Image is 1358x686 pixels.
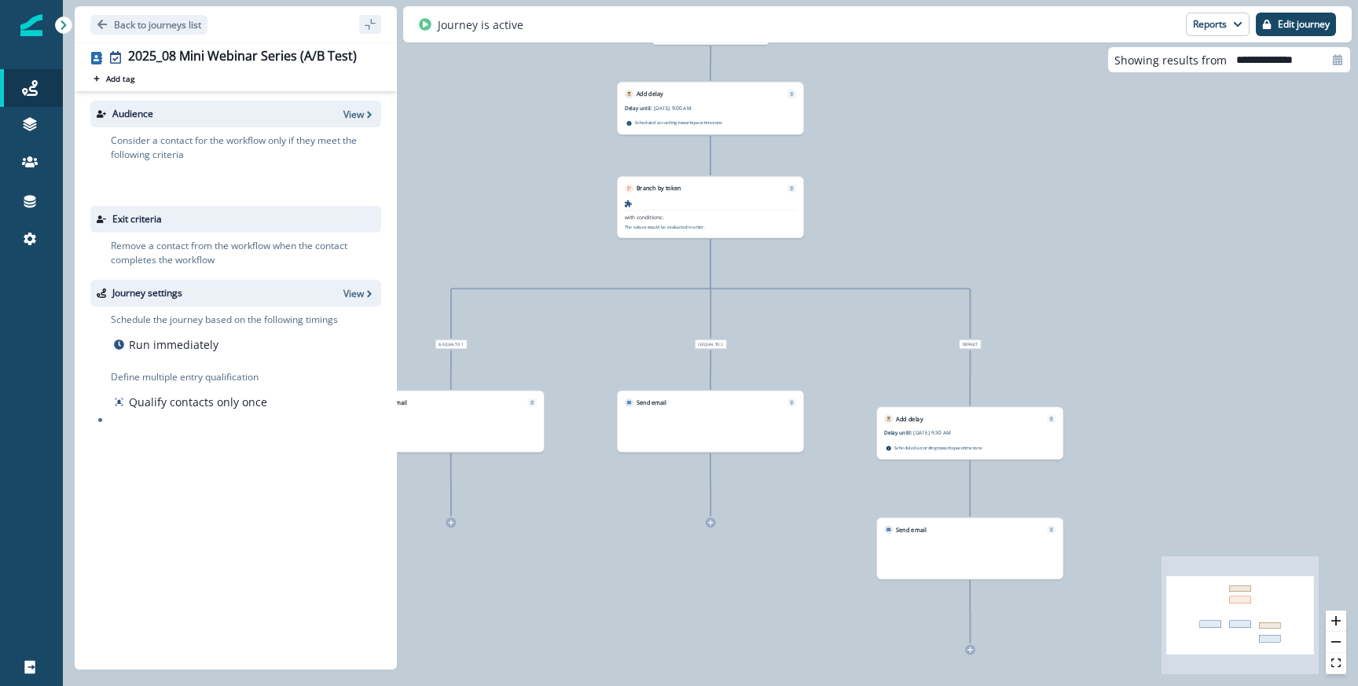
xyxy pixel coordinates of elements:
div: Add delayRemoveDelay until:[DATE] 9:30 AMScheduled according toworkspacetimezone [877,407,1063,460]
p: Send email [637,398,666,407]
img: Inflection [20,14,42,36]
p: [DATE] 9:00 AM [654,105,744,112]
div: Send emailRemove [358,391,544,453]
button: Go back [90,15,207,35]
p: Define multiple entry qualification [111,370,270,384]
p: Run immediately [129,336,218,353]
p: View [343,287,364,300]
p: Qualify contacts only once [129,394,267,410]
div: is equal to 1 [381,339,520,349]
p: View [343,108,364,121]
p: The values would be evaluated in order. [625,224,705,230]
button: View [343,108,375,121]
span: is equal to 2 [695,339,726,349]
p: Remove a contact from the workflow when the contact completes the workflow [111,239,381,267]
p: Showing results from [1114,52,1227,68]
span: Default [960,339,982,349]
p: Schedule the journey based on the following timings [111,313,338,327]
div: Add delayRemoveDelay until:[DATE] 9:00 AMScheduled according toworkspacetimezone [617,82,803,134]
p: with conditions: [625,214,663,222]
p: Back to journeys list [114,18,201,31]
div: 2025_08 Mini Webinar Series (A/B Test) [128,49,357,66]
p: Journey settings [112,286,182,300]
p: Branch by token [637,184,681,193]
p: Scheduled according to workspace timezone [635,119,723,126]
p: Consider a contact for the workflow only if they meet the following criteria [111,134,381,162]
div: is equal to 2 [641,339,780,349]
p: Send email [376,398,406,407]
button: Add tag [90,72,138,85]
p: Exit criteria [112,212,162,226]
button: zoom in [1326,611,1346,632]
p: Add delay [637,90,663,98]
div: Default [901,339,1040,349]
p: [DATE] 9:30 AM [913,429,1004,437]
p: Add tag [106,74,134,83]
button: fit view [1326,653,1346,674]
div: Branch by tokenRemovewith conditions:The values would be evaluated in order. [617,176,803,238]
button: View [343,287,375,300]
button: sidebar collapse toggle [359,15,381,34]
button: Reports [1186,13,1250,36]
p: Scheduled according to workspace timezone [894,444,982,451]
div: Send emailRemove [617,391,803,453]
span: is equal to 1 [435,339,467,349]
p: Edit journey [1278,19,1330,30]
button: zoom out [1326,632,1346,653]
g: Edge from f2f050b4-7b8b-45cb-901a-520288119841 to node-edge-label495d839c-2261-4552-b17a-9a7a5211... [451,239,710,338]
p: Add delay [896,415,923,424]
p: Audience [112,107,153,121]
g: Edge from f2f050b4-7b8b-45cb-901a-520288119841 to node-edge-label540e41d6-da83-4a17-8c35-06d619b7... [710,239,971,338]
p: Delay until: [625,105,654,112]
p: Send email [896,525,926,534]
p: Delay until: [884,429,913,437]
button: Edit journey [1256,13,1336,36]
p: Journey is active [438,17,523,33]
div: Send emailRemove [877,518,1063,580]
